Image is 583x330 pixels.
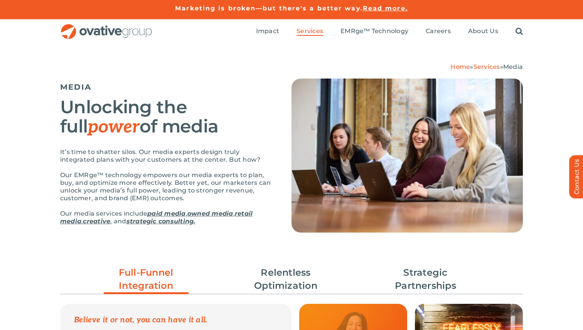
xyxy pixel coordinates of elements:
img: Media – Hero [291,79,523,233]
span: Media [503,63,523,70]
span: About Us [468,27,498,35]
a: strategic consulting. [126,218,195,225]
a: OG_Full_horizontal_RGB [60,23,153,30]
a: About Us [468,27,498,36]
ul: Post Filters [60,262,523,296]
span: Impact [256,27,279,35]
a: Services [297,27,323,36]
p: Believe it or not, you can have it all. [74,316,278,324]
a: EMRge™ Technology [340,27,408,36]
a: Careers [426,27,451,36]
a: Services [473,63,500,70]
a: Strategic Partnerships [383,266,468,292]
a: Relentless Optimization [243,266,328,292]
span: EMRge™ Technology [340,27,408,35]
em: power [88,116,140,138]
p: It’s time to shatter silos. Our media experts design truly integrated plans with your customers a... [60,148,272,164]
a: paid media [147,210,185,217]
a: owned media [187,210,233,217]
a: creative [83,218,110,225]
a: Full-Funnel Integration [104,266,189,296]
a: retail media [60,210,253,225]
p: Our EMRge™ technology empowers our media experts to plan, buy, and optimize more effectively. Bet... [60,171,272,202]
a: Impact [256,27,279,36]
a: Home [450,63,470,70]
span: Services [297,27,323,35]
a: Search [516,27,523,36]
span: Careers [426,27,451,35]
h2: Unlocking the full of media [60,97,272,137]
p: Our media services include , , , , and [60,210,272,225]
a: Read more. [363,5,408,12]
a: Marketing is broken—but there’s a better way. [175,5,363,12]
h5: MEDIA [60,82,272,92]
nav: Menu [256,19,523,44]
span: » » [450,63,523,70]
